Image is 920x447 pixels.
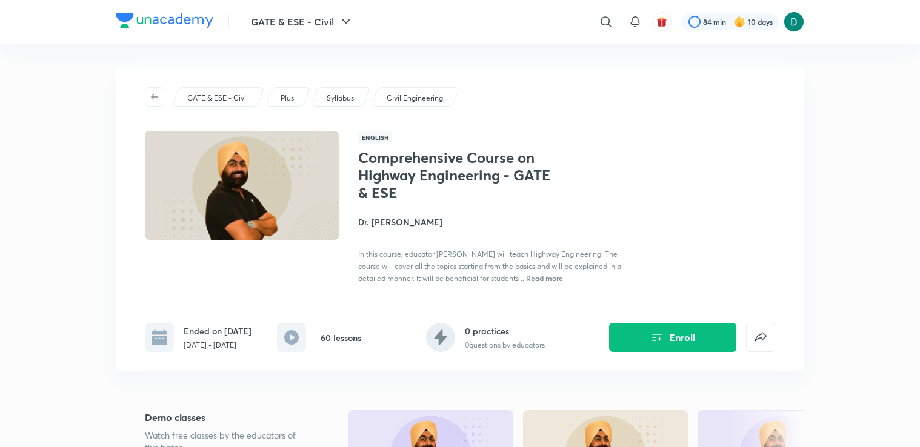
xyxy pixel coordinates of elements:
[746,323,775,352] button: false
[184,340,252,351] p: [DATE] - [DATE]
[526,273,563,283] span: Read more
[609,323,736,352] button: Enroll
[325,93,356,104] a: Syllabus
[185,93,250,104] a: GATE & ESE - Civil
[733,16,745,28] img: streak
[358,131,392,144] span: English
[784,12,804,32] img: Diksha Mishra
[358,149,556,201] h1: Comprehensive Course on Highway Engineering - GATE & ESE
[387,93,443,104] p: Civil Engineering
[143,130,341,241] img: Thumbnail
[327,93,354,104] p: Syllabus
[656,16,667,27] img: avatar
[281,93,294,104] p: Plus
[465,325,545,337] h6: 0 practices
[145,410,310,425] h5: Demo classes
[279,93,296,104] a: Plus
[358,250,621,283] span: In this course, educator [PERSON_NAME] will teach Highway Engineering. The course will cover all ...
[358,216,630,228] h4: Dr. [PERSON_NAME]
[385,93,445,104] a: Civil Engineering
[116,13,213,31] a: Company Logo
[465,340,545,351] p: 0 questions by educators
[321,331,361,344] h6: 60 lessons
[184,325,252,337] h6: Ended on [DATE]
[187,93,248,104] p: GATE & ESE - Civil
[116,13,213,28] img: Company Logo
[244,10,361,34] button: GATE & ESE - Civil
[652,12,672,31] button: avatar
